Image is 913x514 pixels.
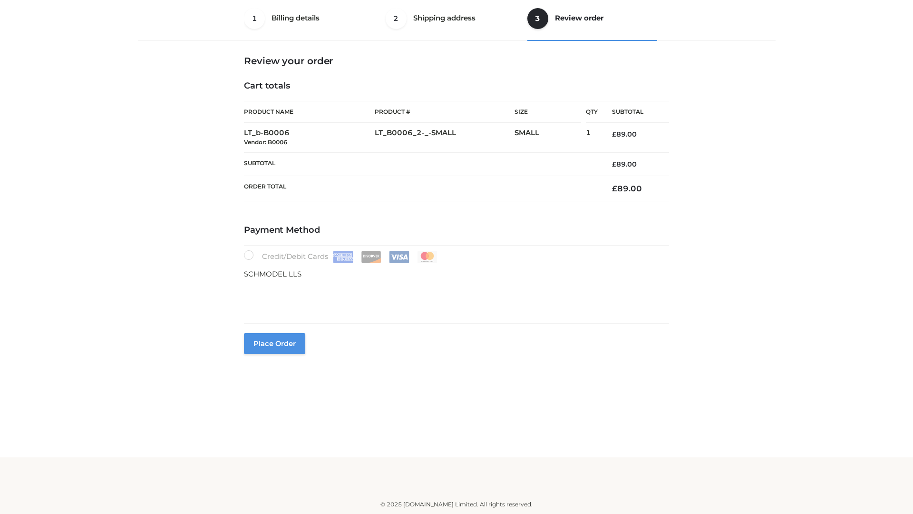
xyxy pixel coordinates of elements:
[244,152,598,176] th: Subtotal
[244,176,598,201] th: Order Total
[141,500,772,509] div: © 2025 [DOMAIN_NAME] Limited. All rights reserved.
[612,184,642,193] bdi: 89.00
[244,250,438,263] label: Credit/Debit Cards
[244,81,669,91] h4: Cart totals
[361,251,381,263] img: Discover
[244,333,305,354] button: Place order
[612,160,637,168] bdi: 89.00
[244,225,669,236] h4: Payment Method
[598,101,669,123] th: Subtotal
[389,251,409,263] img: Visa
[375,123,515,153] td: LT_B0006_2-_-SMALL
[612,184,617,193] span: £
[244,123,375,153] td: LT_b-B0006
[612,160,616,168] span: £
[586,101,598,123] th: Qty
[515,101,581,123] th: Size
[612,130,637,138] bdi: 89.00
[417,251,437,263] img: Mastercard
[244,268,669,280] p: SCHMODEL LLS
[244,101,375,123] th: Product Name
[244,138,287,146] small: Vendor: B0006
[242,278,667,313] iframe: Secure payment input frame
[333,251,353,263] img: Amex
[612,130,616,138] span: £
[375,101,515,123] th: Product #
[244,55,669,67] h3: Review your order
[515,123,586,153] td: SMALL
[586,123,598,153] td: 1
